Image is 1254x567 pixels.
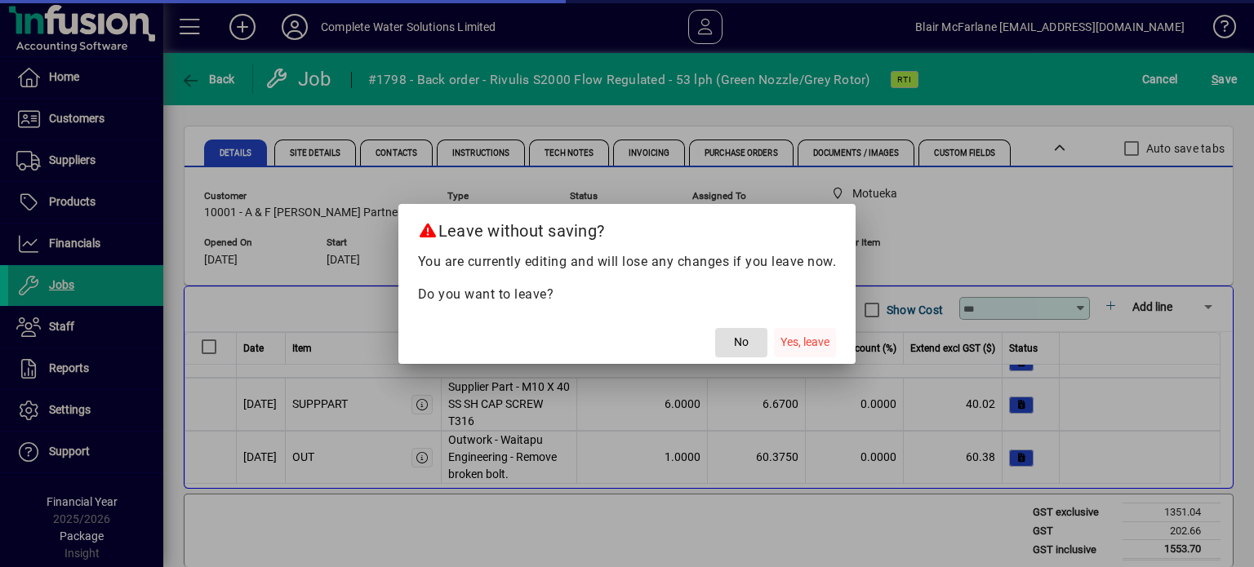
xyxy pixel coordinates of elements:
button: Yes, leave [774,328,836,357]
button: No [715,328,767,357]
p: You are currently editing and will lose any changes if you leave now. [418,252,837,272]
span: No [734,334,749,351]
span: Yes, leave [780,334,829,351]
h2: Leave without saving? [398,204,856,251]
p: Do you want to leave? [418,285,837,304]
